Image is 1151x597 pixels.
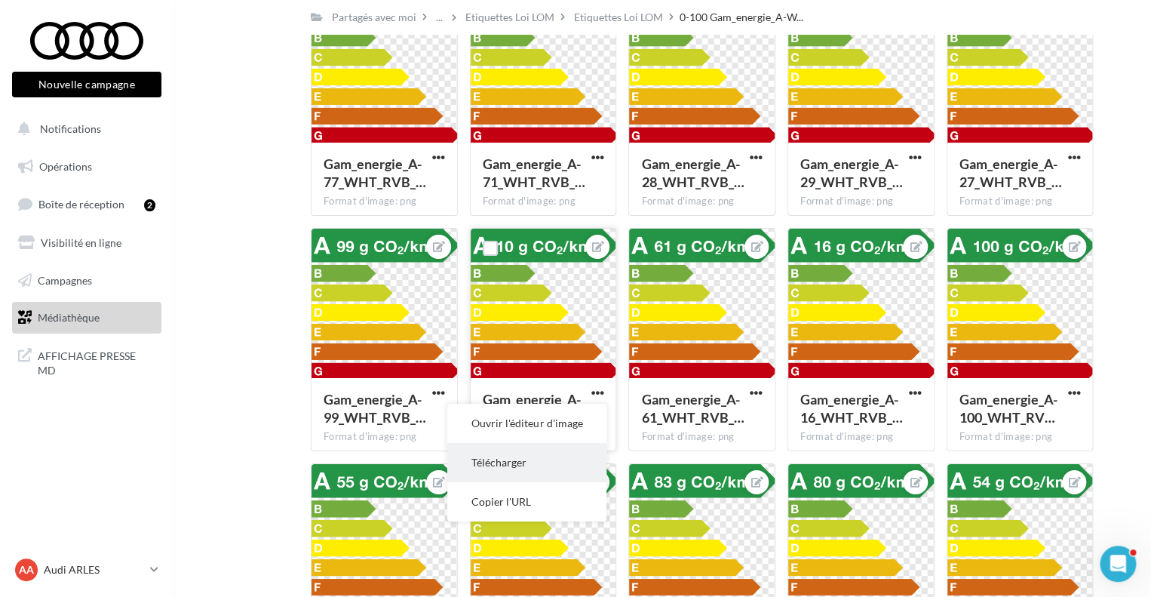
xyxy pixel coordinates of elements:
[641,391,744,426] span: Gam_energie_A-61_WHT_RVB_PNG_1080PX
[9,265,164,297] a: Campagnes
[324,155,426,190] span: Gam_energie_A-77_WHT_RVB_PNG_1080PX
[465,10,554,25] div: Etiquettes Loi LOM
[447,443,606,482] button: Télécharger
[641,195,763,208] div: Format d'image: png
[800,430,922,444] div: Format d'image: png
[800,391,903,426] span: Gam_energie_A-16_WHT_RVB_PNG_1080PX
[447,482,606,522] button: Copier l'URL
[483,391,585,426] span: Gam_energie_A-10_WHT_RVB_PNG_1080PX
[9,188,164,220] a: Boîte de réception2
[9,340,164,384] a: AFFICHAGE PRESSE MD
[38,273,92,286] span: Campagnes
[38,311,100,324] span: Médiathèque
[800,195,922,208] div: Format d'image: png
[9,227,164,259] a: Visibilité en ligne
[641,155,744,190] span: Gam_energie_A-28_WHT_RVB_PNG_1080PX
[433,7,446,28] div: ...
[680,10,803,25] span: 0-100 Gam_energie_A-W...
[324,391,426,426] span: Gam_energie_A-99_WHT_RVB_PNG_1080PX
[12,555,161,584] a: AA Audi ARLES
[9,302,164,334] a: Médiathèque
[9,113,158,145] button: Notifications
[19,562,34,577] span: AA
[641,430,763,444] div: Format d'image: png
[144,199,155,211] div: 2
[483,155,585,190] span: Gam_energie_A-71_WHT_RVB_PNG_1080PX
[447,404,606,443] button: Ouvrir l'éditeur d'image
[800,155,903,190] span: Gam_energie_A-29_WHT_RVB_PNG_1080PX
[41,236,121,249] span: Visibilité en ligne
[959,430,1081,444] div: Format d'image: png
[40,122,101,135] span: Notifications
[959,391,1057,426] span: Gam_energie_A-100_WHT_RVB_PNG_1080PX
[1100,546,1136,582] iframe: Intercom live chat
[332,10,416,25] div: Partagés avec moi
[38,346,155,378] span: AFFICHAGE PRESSE MD
[959,155,1062,190] span: Gam_energie_A-27_WHT_RVB_PNG_1080PX
[12,72,161,97] button: Nouvelle campagne
[324,430,445,444] div: Format d'image: png
[38,198,124,211] span: Boîte de réception
[9,151,164,183] a: Opérations
[39,160,92,173] span: Opérations
[959,195,1081,208] div: Format d'image: png
[44,562,144,577] p: Audi ARLES
[483,195,604,208] div: Format d'image: png
[574,10,663,25] div: Etiquettes Loi LOM
[324,195,445,208] div: Format d'image: png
